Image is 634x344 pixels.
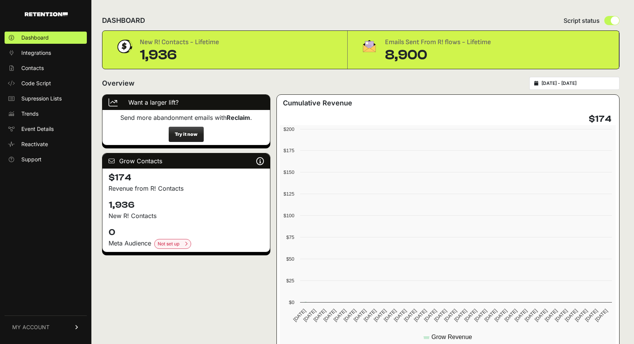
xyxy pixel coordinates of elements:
[286,278,294,283] text: $25
[5,138,87,150] a: Reactivate
[385,37,491,48] div: Emails Sent From R! flows - Lifetime
[284,126,294,132] text: $200
[443,308,458,323] text: [DATE]
[302,308,317,323] text: [DATE]
[363,308,377,323] text: [DATE]
[175,131,198,137] strong: Try it now
[514,308,529,323] text: [DATE]
[115,37,134,56] img: dollar-coin-05c43ed7efb7bc0c12610022525b4bbbb207c7efeef5aecc26f025e68dcafac9.png
[423,308,438,323] text: [DATE]
[109,184,264,193] p: Revenue from R! Contacts
[21,49,51,57] span: Integrations
[332,308,347,323] text: [DATE]
[473,308,488,323] text: [DATE]
[283,98,352,108] h3: Cumulative Revenue
[12,323,50,331] span: MY ACCOUNT
[564,308,579,323] text: [DATE]
[5,92,87,105] a: Supression Lists
[109,113,264,122] p: Send more abandonment emails with .
[289,299,294,305] text: $0
[284,148,294,153] text: $175
[533,308,548,323] text: [DATE]
[109,226,264,239] h4: 0
[574,308,589,323] text: [DATE]
[284,213,294,218] text: $100
[393,308,408,323] text: [DATE]
[21,156,42,163] span: Support
[284,169,294,175] text: $150
[373,308,388,323] text: [DATE]
[25,12,68,16] img: Retention.com
[5,315,87,339] a: MY ACCOUNT
[5,62,87,74] a: Contacts
[102,15,145,26] h2: DASHBOARD
[503,308,518,323] text: [DATE]
[286,256,294,262] text: $50
[323,308,337,323] text: [DATE]
[102,78,134,89] h2: Overview
[594,308,609,323] text: [DATE]
[140,37,219,48] div: New R! Contacts - Lifetime
[21,140,48,148] span: Reactivate
[453,308,468,323] text: [DATE]
[109,211,264,220] p: New R! Contacts
[5,32,87,44] a: Dashboard
[21,80,51,87] span: Code Script
[564,16,600,25] span: Script status
[463,308,478,323] text: [DATE]
[102,153,270,169] div: Grow Contacts
[5,123,87,135] a: Event Details
[312,308,327,323] text: [DATE]
[383,308,398,323] text: [DATE]
[5,153,87,166] a: Support
[109,239,264,249] div: Meta Audience
[102,95,270,110] div: Want a larger lift?
[109,172,264,184] h4: $174
[431,334,472,340] text: Grow Revenue
[286,234,294,240] text: $75
[584,308,599,323] text: [DATE]
[5,108,87,120] a: Trends
[589,113,612,125] h4: $174
[21,64,44,72] span: Contacts
[360,37,379,55] img: fa-envelope-19ae18322b30453b285274b1b8af3d052b27d846a4fbe8435d1a52b978f639a2.png
[544,308,559,323] text: [DATE]
[483,308,498,323] text: [DATE]
[433,308,448,323] text: [DATE]
[21,34,49,41] span: Dashboard
[554,308,569,323] text: [DATE]
[5,77,87,89] a: Code Script
[5,47,87,59] a: Integrations
[284,191,294,197] text: $125
[292,308,307,323] text: [DATE]
[21,95,62,102] span: Supression Lists
[403,308,418,323] text: [DATE]
[140,48,219,63] div: 1,936
[524,308,538,323] text: [DATE]
[109,199,264,211] h4: 1,936
[342,308,357,323] text: [DATE]
[353,308,367,323] text: [DATE]
[227,114,250,121] strong: Reclaim
[493,308,508,323] text: [DATE]
[413,308,428,323] text: [DATE]
[385,48,491,63] div: 8,900
[21,125,54,133] span: Event Details
[21,110,38,118] span: Trends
